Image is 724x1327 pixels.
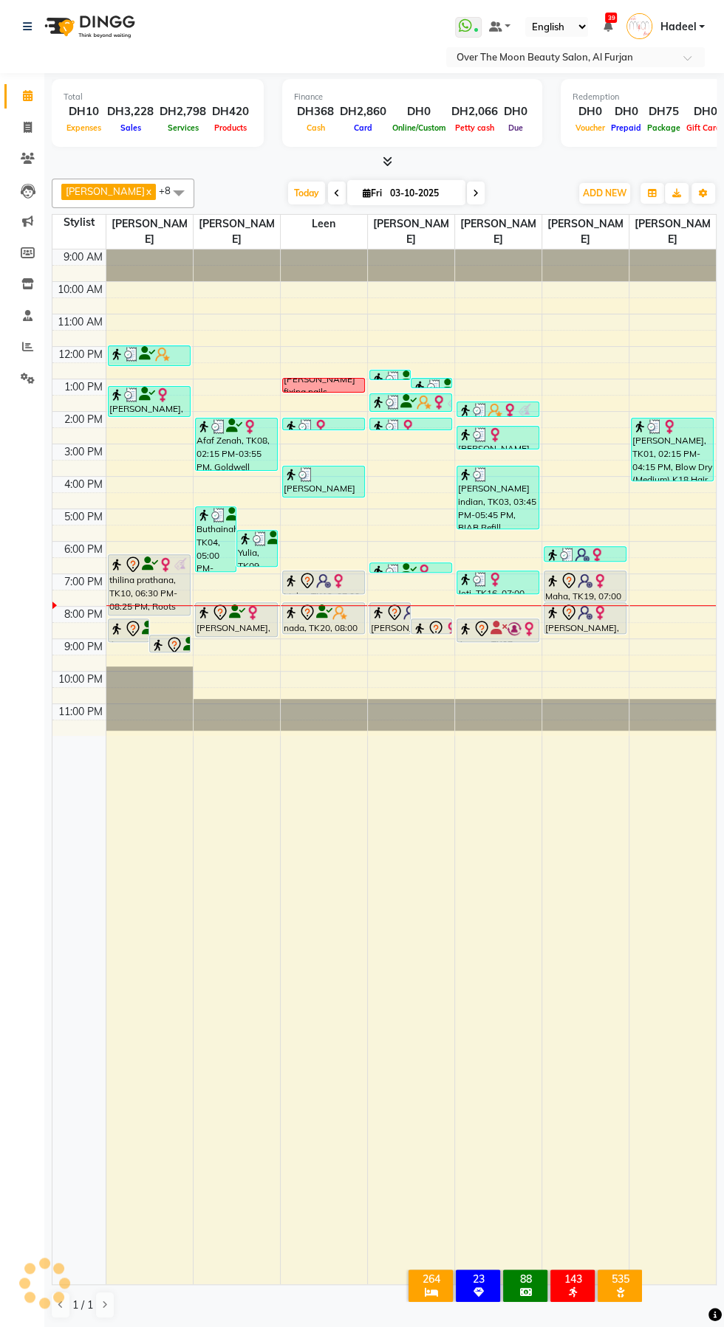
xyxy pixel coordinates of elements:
div: DH3,228 [104,103,157,120]
div: Yulia, TK09, 05:45 PM-06:55 PM, Hair Cut,Blow Dry (Short) (DH127) [237,531,277,566]
div: [PERSON_NAME] fixing nails [284,373,363,399]
span: ADD NEW [583,187,626,199]
div: Finance [294,91,530,103]
span: [PERSON_NAME] [106,215,193,249]
button: ADD NEW [579,183,630,204]
div: [PERSON_NAME], TK01, 02:15 PM-04:15 PM, Blow Dry (Medium),K18 Hair Treatment medium,Hair Cut,Add ... [632,418,714,480]
div: [PERSON_NAME], TK12, 01:00 PM-01:15 PM, Threading Eyebrow [411,379,451,387]
div: DH2,860 [337,103,389,120]
span: Leen [281,215,367,233]
div: 11:00 AM [55,314,106,330]
div: 5:00 PM [61,509,106,525]
span: Voucher [573,123,608,133]
div: Afaf Zenah, TK08, 02:15 PM-02:40 PM, Natural Manicure [283,418,364,430]
div: [PERSON_NAME], TK06, 12:00 PM-12:40 PM, Threading Eyebrow,Threading Upper Lip,Deplive Nose (DH33)... [109,346,190,365]
div: 535 [601,1272,639,1286]
div: [PERSON_NAME], TK18, 06:15 PM-06:45 PM, Threading Eyebrow [544,547,626,561]
span: 39 [605,13,617,23]
div: nada, TK20, 08:00 PM-09:00 PM, relaxing massage 60 minutes [283,603,364,633]
div: thilina prathana, TK10, 06:30 PM-08:25 PM, Roots Color,Waxing Full Leg,Waxing Full Arm,Hair Trimm... [109,555,190,615]
img: logo [38,6,139,47]
span: Products [211,123,250,133]
div: 88 [506,1272,544,1286]
div: malak, TK17, 06:45 PM-07:00 PM, Threading Eyebrow [370,563,451,572]
span: Hadeel [660,19,696,35]
a: x [145,185,151,197]
img: Hadeel [626,13,652,39]
div: [PERSON_NAME] indian, TK03, 03:45 PM-05:45 PM, BIAB Refill [457,466,539,528]
div: [PERSON_NAME] indian, TK03, 03:45 PM-04:45 PM, Classic Pedicure [283,466,364,497]
div: 9:00 PM [61,639,106,655]
div: Afaf Zenah, TK08, 02:15 PM-03:55 PM, Goldwell Coloring Topchic - Medium (DH630),Blow Dry(Long) (D... [196,418,277,470]
span: Cash [304,123,328,133]
div: 143 [553,1272,592,1286]
div: 2:00 PM [61,412,106,427]
div: [PERSON_NAME], TK21, 08:00 PM-09:00 PM, Pedicure With Gel Polish [370,603,410,633]
div: DH0 [501,103,530,120]
div: 8:00 PM [61,607,106,622]
span: [PERSON_NAME] [542,215,629,249]
span: [PERSON_NAME] [455,215,542,249]
div: 23 [459,1272,497,1286]
div: Maha, TK19, 07:00 PM-08:00 PM, Classic Pedicure [544,571,626,601]
span: Sales [117,123,144,133]
span: Services [165,123,202,133]
div: Asmaa, TK07, 08:30 PM-09:15 PM, Manicure With Gel Polish [109,619,148,641]
span: Expenses [64,123,104,133]
div: Stylist [52,215,106,230]
div: DH0 [389,103,448,120]
div: DH75 [644,103,683,120]
div: [PERSON_NAME], TK10, 08:30 PM-09:00 PM, Threading Eyebrow,Threading Upper Lip [411,619,451,633]
span: [PERSON_NAME] [194,215,280,249]
span: Package [644,123,683,133]
div: [PERSON_NAME], TK01, 02:30 PM-03:15 PM, Classic Manicure [457,427,539,449]
span: Petty cash [452,123,497,133]
div: Salam syria, TK13, 01:30 PM-02:05 PM, Threading Eyebrow,Threading Upper Lip,Threading Chin,Depliv... [370,394,451,411]
span: [PERSON_NAME] [629,215,717,249]
div: DH0 [573,103,608,120]
span: Online/Custom [389,123,448,133]
div: 9:00 AM [61,249,106,265]
span: 1 / 1 [72,1297,93,1313]
div: nada, TK20, 09:00 PM-09:35 PM, Blow Dry (Medium) [150,635,190,652]
div: 264 [411,1272,450,1286]
div: 10:00 AM [55,282,106,297]
div: DH420 [209,103,252,120]
div: 1:00 PM [61,379,106,395]
div: DH0 [608,103,644,120]
span: [PERSON_NAME] [66,185,145,197]
div: Asmaa, TK07, 08:30 PM-09:15 PM, Pedicure With Gel Polish [457,619,539,641]
div: DH10 [64,103,104,120]
div: 4:00 PM [61,477,106,492]
div: DH368 [294,103,337,120]
div: 11:00 PM [55,704,106,720]
div: 7:00 PM [61,574,106,590]
div: Joti, TK16, 07:00 PM-07:45 PM, Classic Manicure [457,571,539,593]
span: Prepaid [608,123,644,133]
a: 39 [603,20,612,33]
div: 6:00 PM [61,542,106,557]
div: Total [64,91,252,103]
div: Afaf Zenah, TK08, 02:15 PM-02:40 PM, Natural Pedicure [370,418,451,430]
span: Card [351,123,375,133]
div: 10:00 PM [55,672,106,687]
input: 2025-10-03 [386,182,460,204]
div: [PERSON_NAME], TK15, 08:00 PM-09:05 PM, Hair Cut,Blow Dry (Medium) [196,603,277,636]
div: 12:00 PM [55,347,106,362]
span: Due [505,123,526,133]
span: Today [288,182,325,204]
span: +8 [159,185,182,196]
span: Fri [359,187,386,199]
div: 3:00 PM [61,444,106,460]
div: Salam syria, TK13, 01:45 PM-02:15 PM, Cut And File Hand (DH33) [457,402,539,416]
div: DH2,066 [448,103,501,120]
div: DH2,798 [157,103,209,120]
span: [PERSON_NAME] [368,215,454,249]
div: Maha, TK19, 07:00 PM-07:45 PM, Classic Manicure [283,571,364,593]
div: Buthainah, TK04, 05:00 PM-07:05 PM, Hair Coloring Long [196,507,236,571]
div: [PERSON_NAME], TK02, 01:15 PM-02:15 PM, Classic Eyelashes Individual Extension [109,387,190,416]
div: [PERSON_NAME], TK21, 08:00 PM-09:00 PM, Pedicure With Gel Polish [544,603,626,633]
div: [PERSON_NAME], TK11, 12:45 PM-01:00 PM, Threading Eyebrow,Threading Upper Lip (DH22) [370,370,410,379]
